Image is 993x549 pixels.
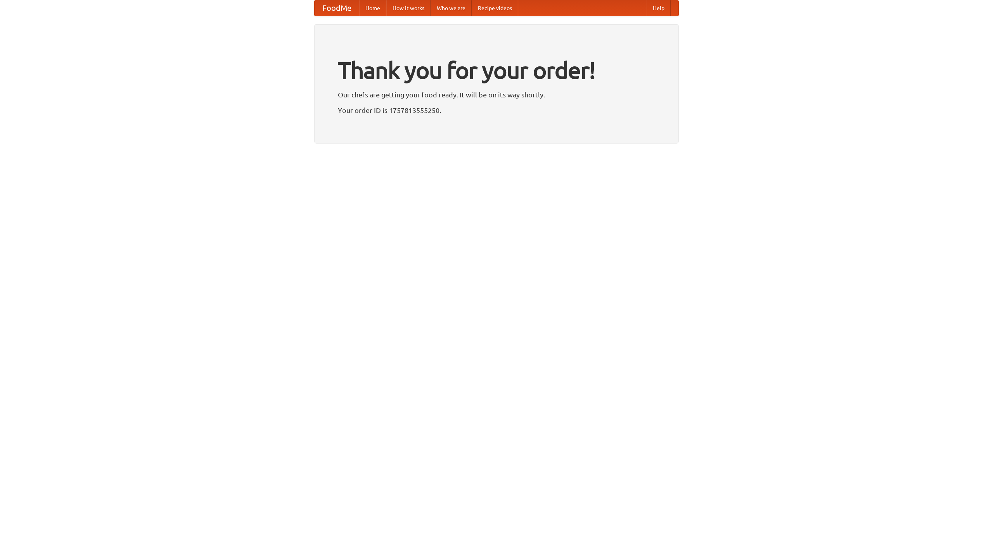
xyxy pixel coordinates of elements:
p: Our chefs are getting your food ready. It will be on its way shortly. [338,89,655,100]
h1: Thank you for your order! [338,52,655,89]
a: Recipe videos [472,0,518,16]
a: How it works [386,0,431,16]
a: FoodMe [315,0,359,16]
a: Home [359,0,386,16]
a: Who we are [431,0,472,16]
p: Your order ID is 1757813555250. [338,104,655,116]
a: Help [647,0,671,16]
